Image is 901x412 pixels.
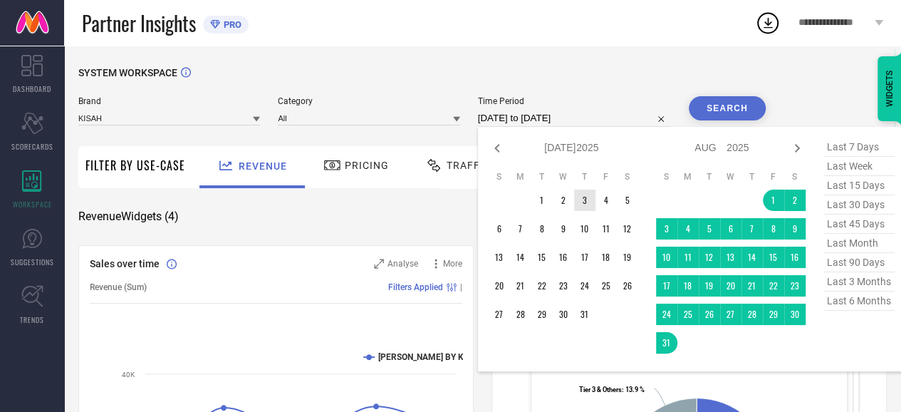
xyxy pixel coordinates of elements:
td: Fri Aug 29 2025 [763,304,784,325]
th: Tuesday [531,171,553,182]
td: Fri Aug 15 2025 [763,247,784,268]
span: Traffic [447,160,491,171]
text: 40K [122,371,135,378]
span: Revenue (Sum) [90,282,147,292]
td: Thu Aug 07 2025 [741,218,763,240]
span: last 7 days [823,138,895,157]
td: Sun Jul 13 2025 [489,247,510,268]
th: Monday [510,171,531,182]
td: Wed Jul 02 2025 [553,190,574,211]
th: Thursday [574,171,595,182]
td: Fri Jul 11 2025 [595,218,617,240]
span: DASHBOARD [13,83,51,94]
td: Sun Aug 03 2025 [656,218,677,240]
div: Previous month [489,140,506,157]
td: Sun Jul 06 2025 [489,218,510,240]
td: Thu Jul 31 2025 [574,304,595,325]
td: Mon Jul 14 2025 [510,247,531,268]
span: Sales over time [90,258,160,269]
td: Mon Aug 04 2025 [677,218,699,240]
td: Mon Jul 21 2025 [510,275,531,297]
td: Wed Jul 23 2025 [553,275,574,297]
td: Fri Jul 18 2025 [595,247,617,268]
span: last 6 months [823,292,895,311]
td: Mon Aug 11 2025 [677,247,699,268]
td: Tue Jul 22 2025 [531,275,553,297]
span: Filters Applied [388,282,443,292]
td: Sat Aug 02 2025 [784,190,806,211]
td: Tue Aug 05 2025 [699,218,720,240]
th: Friday [595,171,617,182]
span: Pricing [345,160,389,171]
td: Sat Jul 19 2025 [617,247,638,268]
td: Sat Aug 16 2025 [784,247,806,268]
td: Thu Jul 24 2025 [574,275,595,297]
div: Open download list [755,10,781,36]
td: Wed Aug 20 2025 [720,275,741,297]
span: SUGGESTIONS [11,257,54,267]
td: Fri Aug 01 2025 [763,190,784,211]
th: Sunday [489,171,510,182]
td: Mon Jul 07 2025 [510,218,531,240]
div: Next month [788,140,806,157]
td: Thu Aug 28 2025 [741,304,763,325]
td: Sun Aug 24 2025 [656,304,677,325]
span: PRO [220,19,241,30]
span: TRENDS [20,314,44,325]
td: Fri Jul 04 2025 [595,190,617,211]
span: Analyse [387,259,418,269]
td: Tue Aug 12 2025 [699,247,720,268]
tspan: Tier 3 & Others [579,386,622,393]
th: Sunday [656,171,677,182]
th: Saturday [784,171,806,182]
th: Friday [763,171,784,182]
span: last 15 days [823,176,895,195]
td: Sat Aug 09 2025 [784,218,806,240]
td: Wed Aug 13 2025 [720,247,741,268]
input: Select time period [478,110,671,127]
svg: Zoom [374,259,384,269]
span: SCORECARDS [11,141,53,152]
span: Partner Insights [82,9,196,38]
td: Wed Jul 30 2025 [553,304,574,325]
td: Wed Aug 06 2025 [720,218,741,240]
td: Thu Aug 14 2025 [741,247,763,268]
td: Sat Jul 05 2025 [617,190,638,211]
th: Saturday [617,171,638,182]
span: last 30 days [823,195,895,215]
td: Sat Jul 12 2025 [617,218,638,240]
text: [PERSON_NAME] BY KISAH [378,352,483,362]
span: Category [278,96,459,106]
th: Monday [677,171,699,182]
td: Tue Jul 08 2025 [531,218,553,240]
th: Tuesday [699,171,720,182]
td: Fri Jul 25 2025 [595,275,617,297]
td: Tue Jul 01 2025 [531,190,553,211]
td: Wed Aug 27 2025 [720,304,741,325]
span: last week [823,157,895,176]
span: Time Period [478,96,671,106]
span: last month [823,234,895,253]
th: Thursday [741,171,763,182]
td: Wed Jul 16 2025 [553,247,574,268]
td: Sat Aug 23 2025 [784,275,806,297]
td: Mon Jul 28 2025 [510,304,531,325]
td: Sun Jul 27 2025 [489,304,510,325]
span: More [443,259,462,269]
td: Tue Jul 15 2025 [531,247,553,268]
td: Tue Aug 19 2025 [699,275,720,297]
span: | [460,282,462,292]
th: Wednesday [720,171,741,182]
td: Fri Aug 22 2025 [763,275,784,297]
span: last 3 months [823,272,895,292]
td: Sun Aug 31 2025 [656,332,677,354]
td: Wed Jul 09 2025 [553,218,574,240]
text: : 13.9 % [579,386,645,393]
td: Sat Aug 30 2025 [784,304,806,325]
td: Thu Jul 10 2025 [574,218,595,240]
td: Thu Jul 03 2025 [574,190,595,211]
td: Fri Aug 08 2025 [763,218,784,240]
span: last 90 days [823,253,895,272]
td: Sun Aug 17 2025 [656,275,677,297]
span: last 45 days [823,215,895,234]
